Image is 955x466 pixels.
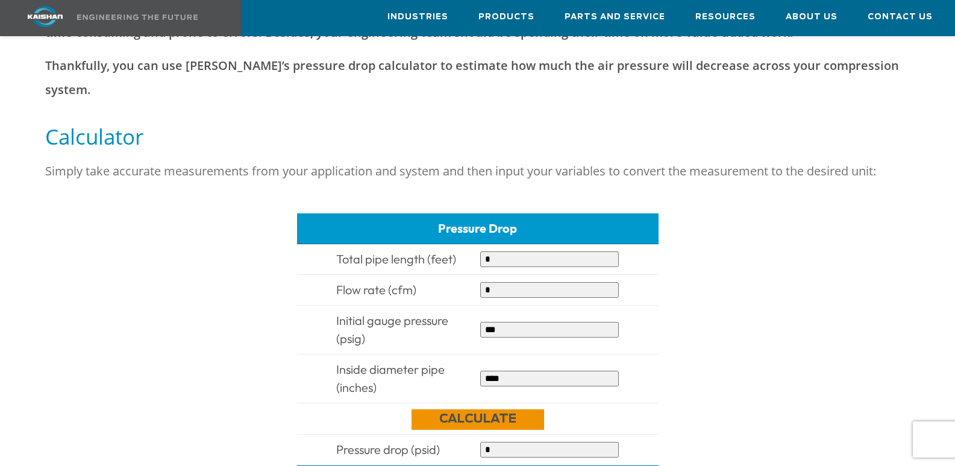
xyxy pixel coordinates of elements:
[478,10,534,24] span: Products
[438,221,517,236] span: Pressure Drop
[336,442,440,457] span: Pressure drop (psid)
[695,10,756,24] span: Resources
[336,313,448,346] span: Initial gauge pressure (psig)
[77,14,198,20] img: Engineering the future
[695,1,756,33] a: Resources
[868,10,933,24] span: Contact Us
[45,123,909,150] h5: Calculator
[336,362,445,395] span: Inside diameter pipe (inches)
[387,10,448,24] span: Industries
[478,1,534,33] a: Products
[45,54,909,102] p: Thankfully, you can use [PERSON_NAME]’s pressure drop calculator to estimate how much the air pre...
[336,282,416,297] span: Flow rate (cfm)
[786,10,838,24] span: About Us
[412,409,544,430] a: Calculate
[45,159,909,183] p: Simply take accurate measurements from your application and system and then input your variables ...
[786,1,838,33] a: About Us
[868,1,933,33] a: Contact Us
[565,10,665,24] span: Parts and Service
[336,251,456,266] span: Total pipe length (feet)
[387,1,448,33] a: Industries
[565,1,665,33] a: Parts and Service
